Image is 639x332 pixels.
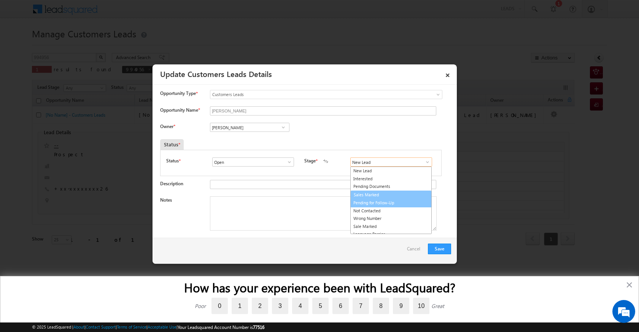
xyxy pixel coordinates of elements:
input: Type to Search [210,123,289,132]
span: Your Leadsquared Account Number is [178,324,264,330]
label: 2 [252,298,268,314]
a: Terms of Service [117,324,146,329]
img: d_60004797649_company_0_60004797649 [13,40,32,50]
em: Start Chat [103,235,138,245]
a: Update Customers Leads Details [160,68,272,79]
a: Show All Items [283,158,292,166]
label: Opportunity Name [160,107,200,113]
a: Wrong Number [351,215,431,223]
div: Minimize live chat window [125,4,143,22]
span: Customers Leads [210,91,411,98]
label: 3 [272,298,288,314]
label: 5 [312,298,329,314]
a: Cancel [407,244,424,258]
div: Chat with us now [40,40,128,50]
label: Notes [160,197,172,203]
a: New Lead [351,167,431,175]
a: Sale Marked [351,223,431,231]
label: Owner [160,123,175,129]
span: © 2025 LeadSquared | | | | | [32,324,264,331]
label: 9 [393,298,409,314]
a: Sales Marked [351,191,431,199]
label: 0 [211,298,228,314]
input: Type to Search [350,157,432,167]
h2: How has your experience been with LeadSquared? [16,280,623,295]
a: Acceptable Use [148,324,176,329]
span: Opportunity Type [160,90,196,97]
label: 6 [332,298,349,314]
label: Status [166,157,179,164]
div: Status [160,139,184,150]
div: Great [431,302,444,310]
a: Not Contacted [351,207,431,215]
label: 7 [353,298,369,314]
a: Show All Items [421,158,430,166]
label: 8 [373,298,389,314]
input: Type to Search [212,157,294,167]
a: Contact Support [86,324,116,329]
span: 77516 [253,324,264,330]
div: Poor [195,302,206,310]
label: 1 [232,298,248,314]
a: Pending Documents [351,183,431,191]
a: Show All Items [278,123,288,131]
a: About [73,324,84,329]
a: × [441,67,454,80]
label: Description [160,181,183,186]
label: 10 [413,298,429,314]
label: 4 [292,298,308,314]
button: Save [428,244,451,254]
a: Interested [351,175,431,183]
a: Language Barrier [351,230,431,238]
label: Stage [304,157,316,164]
button: Close [626,279,633,291]
textarea: Type your message and hit 'Enter' [10,71,139,228]
a: Pending for Follow-Up [350,199,432,207]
